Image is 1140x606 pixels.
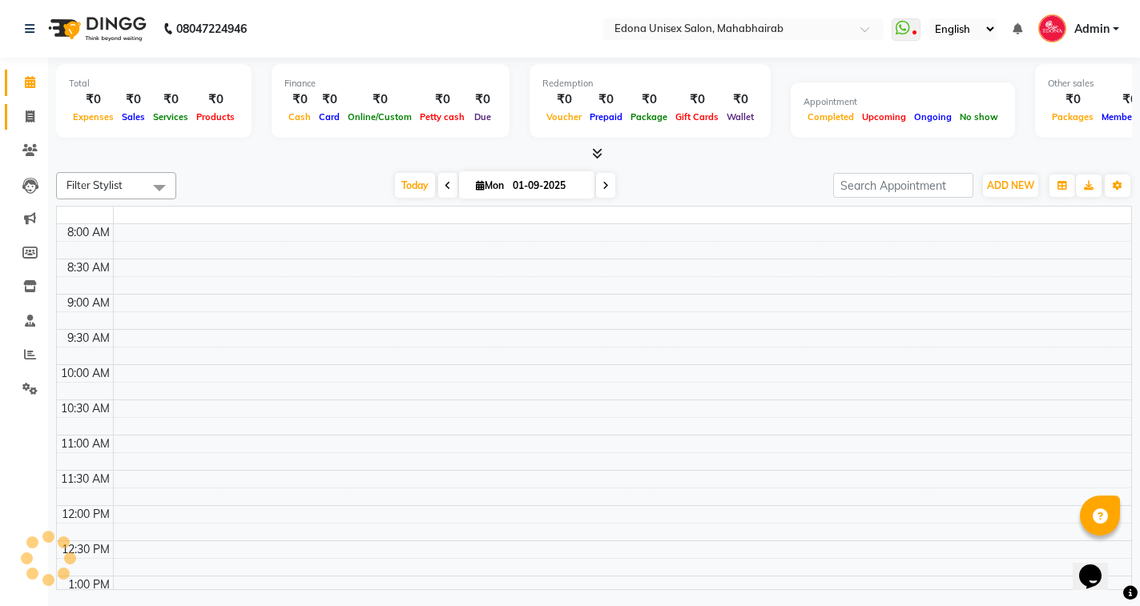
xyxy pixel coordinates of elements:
span: Upcoming [858,111,910,122]
div: ₹0 [344,90,416,109]
div: 1:00 PM [65,576,113,593]
div: 8:00 AM [64,224,113,241]
div: 8:30 AM [64,259,113,276]
span: Filter Stylist [66,179,123,191]
div: 12:30 PM [58,541,113,558]
span: Wallet [723,111,758,122]
span: Admin [1074,21,1110,38]
iframe: chat widget [1073,542,1124,590]
div: Finance [284,77,497,90]
b: 08047224946 [176,6,247,51]
div: 11:00 AM [58,435,113,452]
div: 12:00 PM [58,506,113,523]
div: ₹0 [671,90,723,109]
div: ₹0 [149,90,192,109]
div: 10:00 AM [58,365,113,382]
div: ₹0 [416,90,469,109]
span: Gift Cards [671,111,723,122]
span: Cash [284,111,315,122]
div: ₹0 [469,90,497,109]
span: Today [395,173,435,198]
span: Card [315,111,344,122]
div: ₹0 [284,90,315,109]
span: Petty cash [416,111,469,122]
span: Prepaid [586,111,626,122]
span: Completed [804,111,858,122]
div: Redemption [542,77,758,90]
div: 11:30 AM [58,471,113,488]
input: 2025-09-01 [508,174,588,198]
div: ₹0 [69,90,118,109]
input: Search Appointment [833,173,973,198]
button: ADD NEW [983,175,1038,197]
div: ₹0 [626,90,671,109]
div: 9:00 AM [64,295,113,311]
span: Services [149,111,192,122]
span: Ongoing [910,111,956,122]
div: ₹0 [315,90,344,109]
span: ADD NEW [987,179,1034,191]
span: Sales [118,111,149,122]
span: No show [956,111,1002,122]
div: 10:30 AM [58,400,113,417]
span: Products [192,111,239,122]
span: Package [626,111,671,122]
span: Packages [1048,111,1098,122]
div: 9:30 AM [64,330,113,347]
div: Appointment [804,95,1002,109]
img: Admin [1038,14,1066,42]
span: Due [470,111,495,122]
div: Total [69,77,239,90]
div: ₹0 [118,90,149,109]
div: ₹0 [1048,90,1098,109]
img: logo [41,6,151,51]
span: Online/Custom [344,111,416,122]
div: ₹0 [542,90,586,109]
div: ₹0 [723,90,758,109]
div: ₹0 [586,90,626,109]
span: Voucher [542,111,586,122]
span: Expenses [69,111,118,122]
span: Mon [472,179,508,191]
div: ₹0 [192,90,239,109]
